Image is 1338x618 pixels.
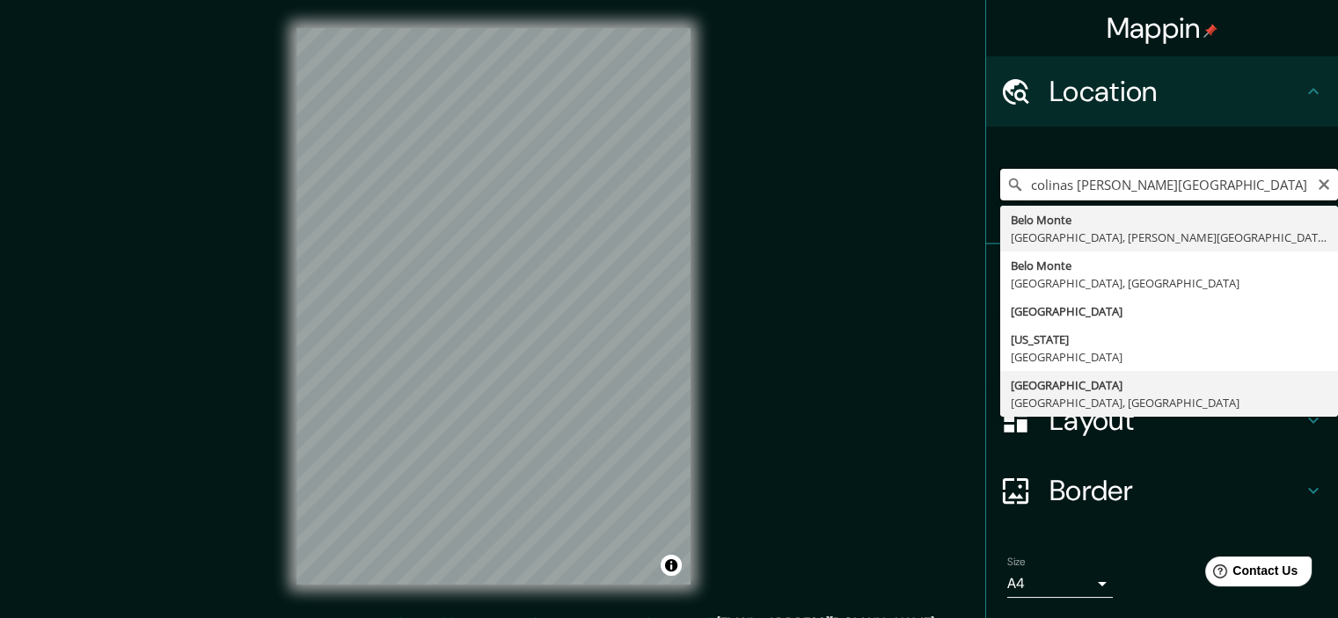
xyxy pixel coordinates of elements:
div: [GEOGRAPHIC_DATA], [PERSON_NAME][GEOGRAPHIC_DATA] [1011,229,1327,246]
button: Clear [1317,175,1331,192]
h4: Border [1049,473,1303,508]
div: Belo Monte [1011,211,1327,229]
input: Pick your city or area [1000,169,1338,200]
div: [GEOGRAPHIC_DATA] [1011,302,1327,320]
div: Style [986,315,1338,385]
label: Size [1007,555,1026,570]
div: Pins [986,244,1338,315]
div: [GEOGRAPHIC_DATA] [1011,376,1327,394]
div: [GEOGRAPHIC_DATA], [GEOGRAPHIC_DATA] [1011,274,1327,292]
div: A4 [1007,570,1113,598]
div: [US_STATE] [1011,331,1327,348]
div: Belo Monte [1011,257,1327,274]
h4: Mappin [1107,11,1218,46]
iframe: Help widget launcher [1181,549,1319,599]
div: [GEOGRAPHIC_DATA], [GEOGRAPHIC_DATA] [1011,394,1327,411]
div: [GEOGRAPHIC_DATA] [1011,348,1327,366]
img: pin-icon.png [1203,24,1217,38]
div: Location [986,56,1338,127]
h4: Location [1049,74,1303,109]
h4: Layout [1049,403,1303,438]
div: Border [986,455,1338,526]
button: Toggle attribution [661,555,682,576]
div: Layout [986,385,1338,455]
canvas: Map [296,28,691,585]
